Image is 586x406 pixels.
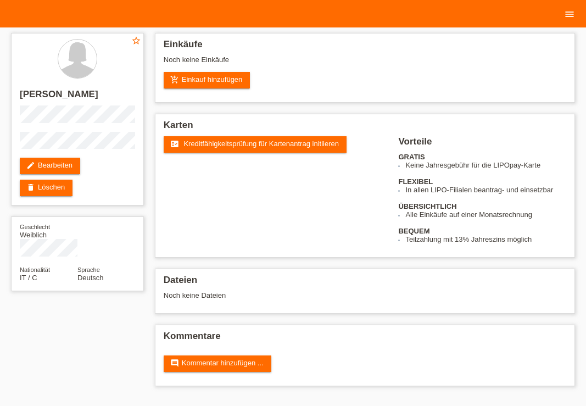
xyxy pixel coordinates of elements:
[131,36,141,46] i: star_border
[26,161,35,170] i: edit
[20,224,50,230] span: Geschlecht
[405,210,566,219] li: Alle Einkäufe auf einer Monatsrechnung
[164,39,566,55] h2: Einkäufe
[398,153,425,161] b: GRATIS
[183,140,339,148] span: Kreditfähigkeitsprüfung für Kartenantrag initiieren
[170,75,179,84] i: add_shopping_cart
[164,291,452,299] div: Noch keine Dateien
[398,177,433,186] b: FLEXIBEL
[398,227,429,235] b: BEQUEM
[164,331,566,347] h2: Kommentare
[77,266,100,273] span: Sprache
[559,10,581,17] a: menu
[405,235,566,243] li: Teilzahlung mit 13% Jahreszins möglich
[20,180,72,196] a: deleteLöschen
[131,36,141,47] a: star_border
[164,136,347,153] a: fact_check Kreditfähigkeitsprüfung für Kartenantrag initiieren
[164,355,271,372] a: commentKommentar hinzufügen ...
[405,186,566,194] li: In allen LIPO-Filialen beantrag- und einsetzbar
[20,274,37,282] span: Italien / C / 09.03.1997
[398,202,456,210] b: ÜBERSICHTLICH
[20,223,77,239] div: Weiblich
[20,158,80,174] a: editBearbeiten
[405,161,566,169] li: Keine Jahresgebühr für die LIPOpay-Karte
[398,136,566,153] h2: Vorteile
[164,55,566,72] div: Noch keine Einkäufe
[20,89,135,105] h2: [PERSON_NAME]
[164,275,566,291] h2: Dateien
[170,140,179,148] i: fact_check
[26,183,35,192] i: delete
[20,266,50,273] span: Nationalität
[170,359,179,368] i: comment
[164,120,566,136] h2: Karten
[77,274,104,282] span: Deutsch
[164,72,250,88] a: add_shopping_cartEinkauf hinzufügen
[564,9,575,20] i: menu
